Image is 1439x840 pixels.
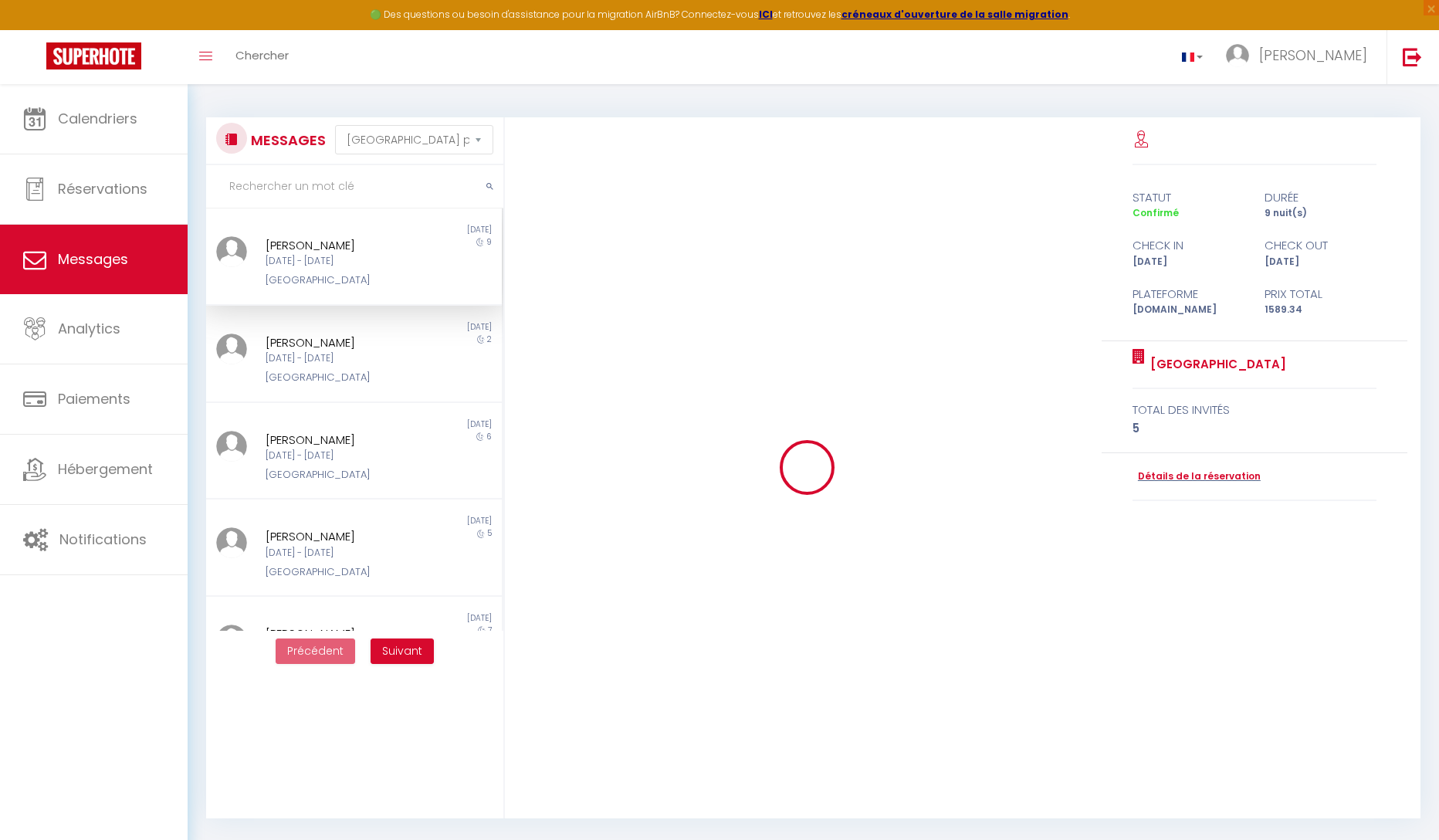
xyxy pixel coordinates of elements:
div: [PERSON_NAME] [266,625,418,643]
div: statut [1122,188,1254,207]
div: Prix total [1254,285,1387,303]
span: 6 [486,431,492,442]
img: ... [216,431,247,462]
div: [GEOGRAPHIC_DATA] [266,564,418,580]
button: Previous [276,638,355,665]
div: 9 nuit(s) [1254,206,1387,221]
div: [DATE] - [DATE] [266,254,418,269]
div: [DATE] [354,321,501,334]
button: Next [371,638,434,665]
div: [DATE] [1122,255,1254,269]
a: ... [PERSON_NAME] [1214,30,1387,84]
div: [PERSON_NAME] [266,527,418,546]
span: Notifications [59,530,147,549]
span: Calendriers [58,109,137,128]
div: [GEOGRAPHIC_DATA] [266,273,418,288]
a: Chercher [224,30,300,84]
div: [DATE] [354,612,501,625]
div: 1589.34 [1254,303,1387,317]
div: [DATE] [1254,255,1387,269]
div: [DATE] - [DATE] [266,351,418,366]
img: ... [216,236,247,267]
span: Paiements [58,389,130,408]
span: Confirmé [1133,206,1179,219]
div: check out [1254,236,1387,255]
h3: MESSAGES [247,123,326,157]
span: Analytics [58,319,120,338]
span: Chercher [235,47,289,63]
div: [PERSON_NAME] [266,431,418,449]
span: 2 [487,334,492,345]
iframe: Chat [1373,771,1427,828]
span: Messages [58,249,128,269]
div: [GEOGRAPHIC_DATA] [266,370,418,385]
a: ICI [759,8,773,21]
a: [GEOGRAPHIC_DATA] [1145,355,1286,374]
button: Ouvrir le widget de chat LiveChat [12,6,59,52]
span: [PERSON_NAME] [1259,46,1367,65]
img: ... [216,334,247,364]
img: ... [216,625,247,655]
span: Suivant [382,643,422,659]
span: Hébergement [58,459,153,479]
div: [GEOGRAPHIC_DATA] [266,467,418,483]
img: ... [216,527,247,558]
div: Plateforme [1122,285,1254,303]
div: durée [1254,188,1387,207]
div: [DATE] - [DATE] [266,546,418,561]
a: Détails de la réservation [1133,469,1261,484]
a: créneaux d'ouverture de la salle migration [841,8,1068,21]
span: Réservations [58,179,147,198]
div: [DOMAIN_NAME] [1122,303,1254,317]
div: 5 [1133,419,1376,438]
span: Précédent [287,643,344,659]
span: 5 [487,527,492,539]
span: 9 [486,236,492,248]
div: [DATE] [354,515,501,527]
div: [DATE] [354,418,501,431]
div: [DATE] [354,224,501,236]
img: ... [1226,44,1249,67]
div: [DATE] - [DATE] [266,449,418,463]
div: check in [1122,236,1254,255]
input: Rechercher un mot clé [206,165,503,208]
div: [PERSON_NAME] [266,236,418,255]
div: [PERSON_NAME] [266,334,418,352]
img: Super Booking [46,42,141,69]
img: logout [1403,47,1422,66]
span: 7 [488,625,492,636]
div: total des invités [1133,401,1376,419]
